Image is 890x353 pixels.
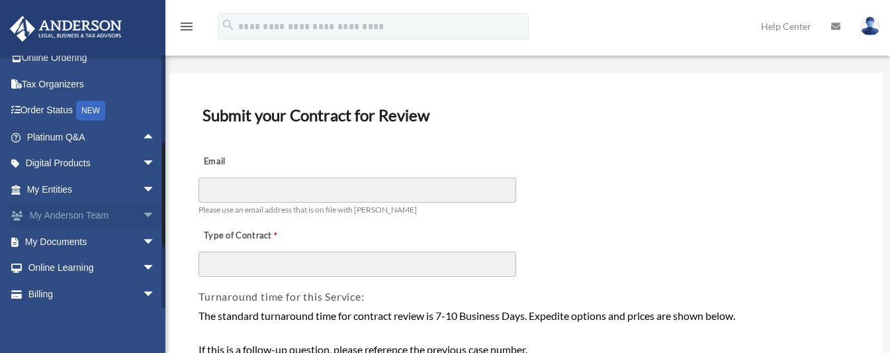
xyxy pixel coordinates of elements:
label: Type of Contract [199,227,331,246]
a: Platinum Q&Aarrow_drop_up [9,124,175,150]
i: menu [179,19,195,34]
i: search [221,18,236,32]
span: Turnaround time for this Service: [199,290,364,303]
span: arrow_drop_up [142,124,169,151]
a: menu [179,23,195,34]
span: arrow_drop_down [142,228,169,256]
h3: Submit your Contract for Review [197,101,855,129]
span: arrow_drop_down [142,203,169,230]
a: Events Calendar [9,307,175,334]
a: Billingarrow_drop_down [9,281,175,307]
img: Anderson Advisors Platinum Portal [6,16,126,42]
a: My Documentsarrow_drop_down [9,228,175,255]
a: My Anderson Teamarrow_drop_down [9,203,175,229]
span: arrow_drop_down [142,176,169,203]
span: arrow_drop_down [142,281,169,308]
a: Online Learningarrow_drop_down [9,255,175,281]
label: Email [199,153,331,172]
div: NEW [76,101,105,121]
a: Order StatusNEW [9,97,175,125]
a: Digital Productsarrow_drop_down [9,150,175,177]
a: Online Ordering [9,45,175,72]
span: arrow_drop_down [142,150,169,177]
span: Please use an email address that is on file with [PERSON_NAME] [199,205,417,215]
span: arrow_drop_down [142,255,169,282]
a: My Entitiesarrow_drop_down [9,176,175,203]
a: Tax Organizers [9,71,175,97]
img: User Pic [860,17,880,36]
